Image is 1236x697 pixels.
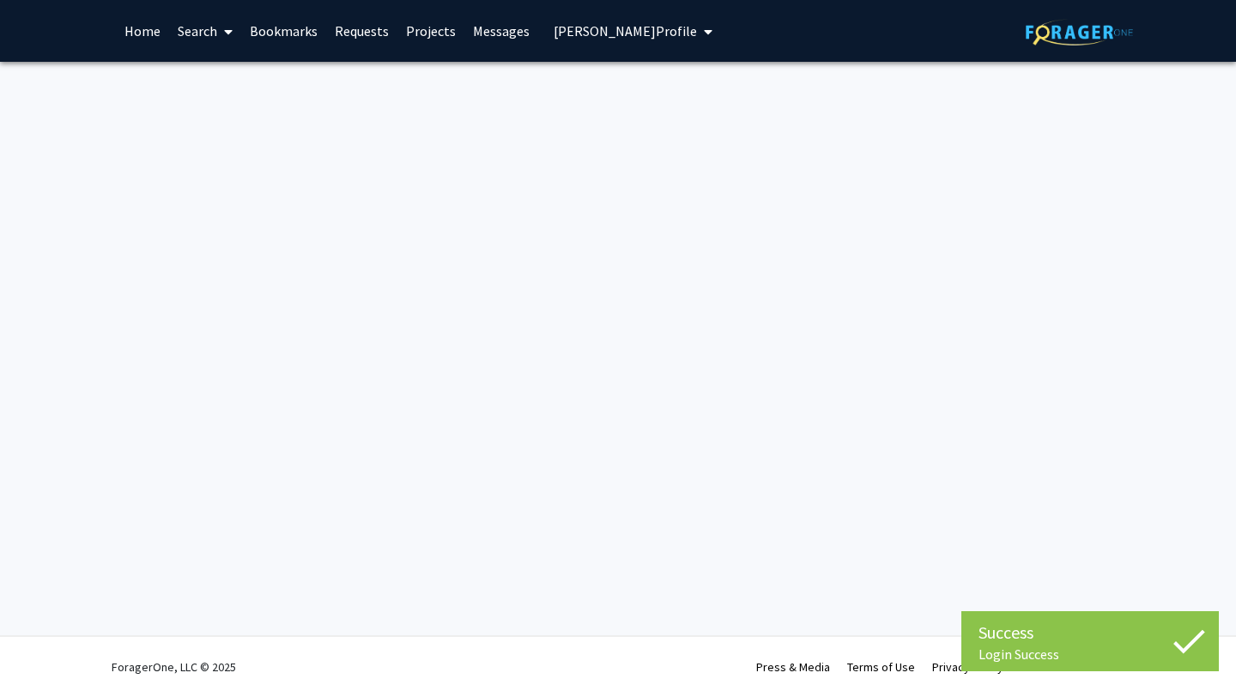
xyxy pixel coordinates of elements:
a: Privacy Policy [932,659,1003,675]
div: ForagerOne, LLC © 2025 [112,637,236,697]
a: Press & Media [756,659,830,675]
a: Terms of Use [847,659,915,675]
div: Success [978,620,1202,645]
a: Projects [397,1,464,61]
a: Home [116,1,169,61]
img: ForagerOne Logo [1026,19,1133,45]
a: Search [169,1,241,61]
span: [PERSON_NAME] Profile [554,22,697,39]
div: Login Success [978,645,1202,663]
a: Requests [326,1,397,61]
a: Bookmarks [241,1,326,61]
a: Messages [464,1,538,61]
